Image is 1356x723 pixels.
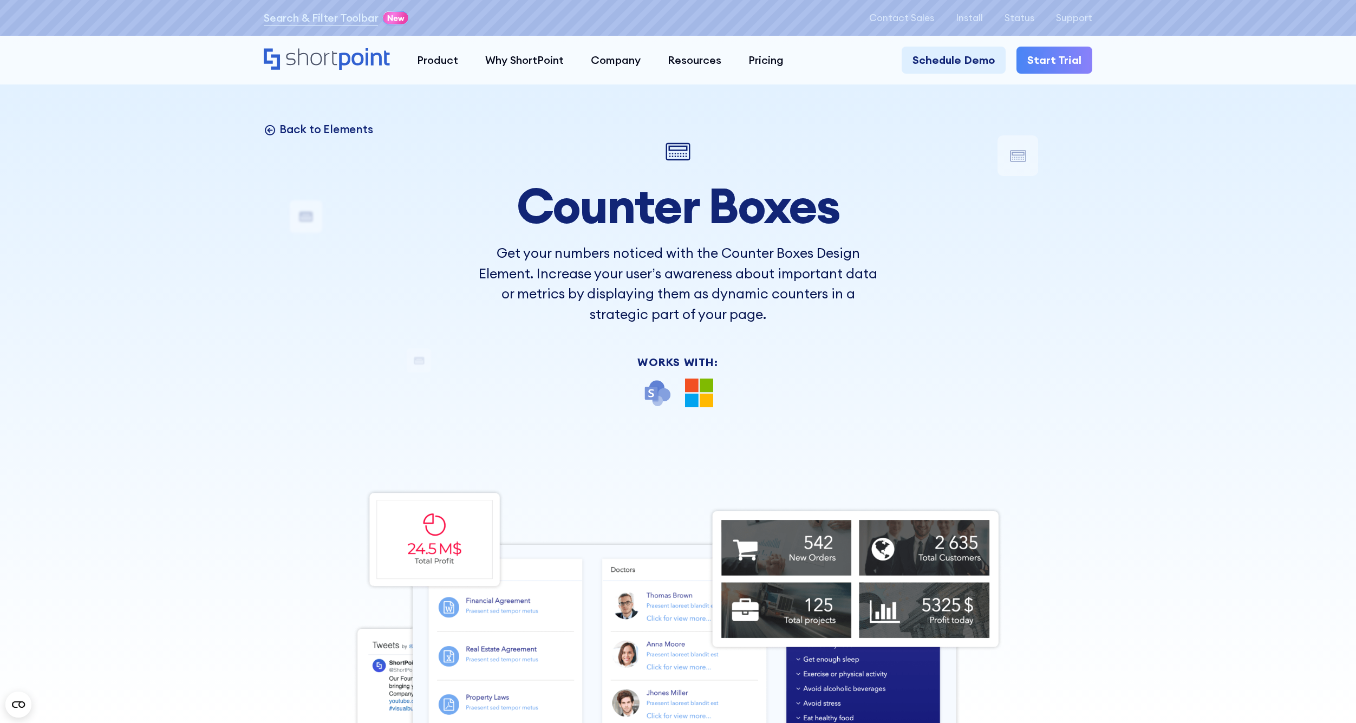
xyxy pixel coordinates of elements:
a: Status [1005,12,1034,23]
div: Resources [668,52,721,68]
a: Why ShortPoint [472,47,577,74]
div: Company [591,52,641,68]
a: Company [577,47,654,74]
a: Pricing [735,47,797,74]
div: Widget pro chat [1302,671,1356,723]
div: Works With: [475,357,881,368]
a: Start Trial [1016,47,1092,74]
button: Open CMP widget [5,692,31,718]
a: Support [1056,12,1092,23]
div: Why ShortPoint [485,52,564,68]
a: Search & Filter Toolbar [264,10,378,26]
img: Microsoft 365 logo [685,379,714,407]
img: Counter Boxes [662,135,694,168]
p: Get your numbers noticed with the Counter Boxes Design Element. Increase your user’s awareness ab... [475,243,881,324]
h1: Counter Boxes [475,179,881,232]
a: Contact Sales [869,12,934,23]
a: Home [264,48,390,71]
div: Pricing [748,52,784,68]
a: Back to Elements [264,122,373,136]
p: Back to Elements [279,122,373,136]
iframe: Chat Widget [1302,671,1356,723]
a: Install [956,12,983,23]
a: Schedule Demo [902,47,1006,74]
img: SharePoint icon [643,379,672,407]
div: Product [417,52,458,68]
a: Resources [654,47,735,74]
a: Product [403,47,472,74]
